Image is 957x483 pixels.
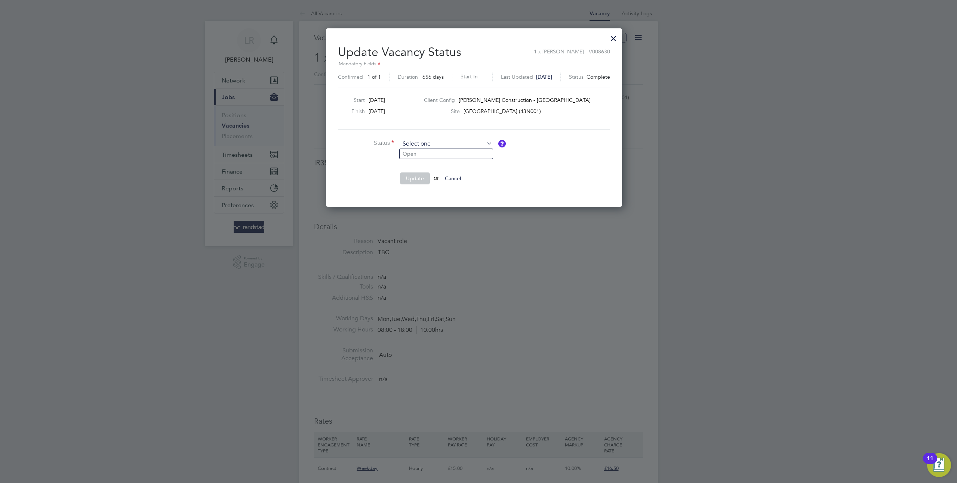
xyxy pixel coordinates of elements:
[400,138,492,150] input: Select one
[398,74,418,80] label: Duration
[482,73,484,80] span: -
[369,108,385,115] span: [DATE]
[459,97,591,103] span: [PERSON_NAME] Construction - [GEOGRAPHIC_DATA]
[422,74,444,80] span: 656 days
[927,458,933,468] div: 11
[569,74,584,80] label: Status
[439,172,467,184] button: Cancel
[369,97,385,103] span: [DATE]
[338,74,363,80] label: Confirmed
[534,44,610,55] span: 1 x [PERSON_NAME] - V008630
[338,39,610,84] h2: Update Vacancy Status
[400,172,430,184] button: Update
[338,60,610,68] div: Mandatory Fields
[424,97,455,103] label: Client Config
[335,97,365,103] label: Start
[498,140,506,147] button: Vacancy Status Definitions
[338,172,562,192] li: or
[400,149,493,159] li: Open
[927,453,951,477] button: Open Resource Center, 11 new notifications
[536,74,552,80] span: [DATE]
[461,72,478,81] label: Start In
[501,74,533,80] label: Last Updated
[367,74,381,80] span: 1 of 1
[464,108,541,115] span: [GEOGRAPHIC_DATA] (43N001)
[424,108,460,115] label: Site
[338,139,394,147] label: Status
[335,108,365,115] label: Finish
[587,74,610,80] span: Complete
